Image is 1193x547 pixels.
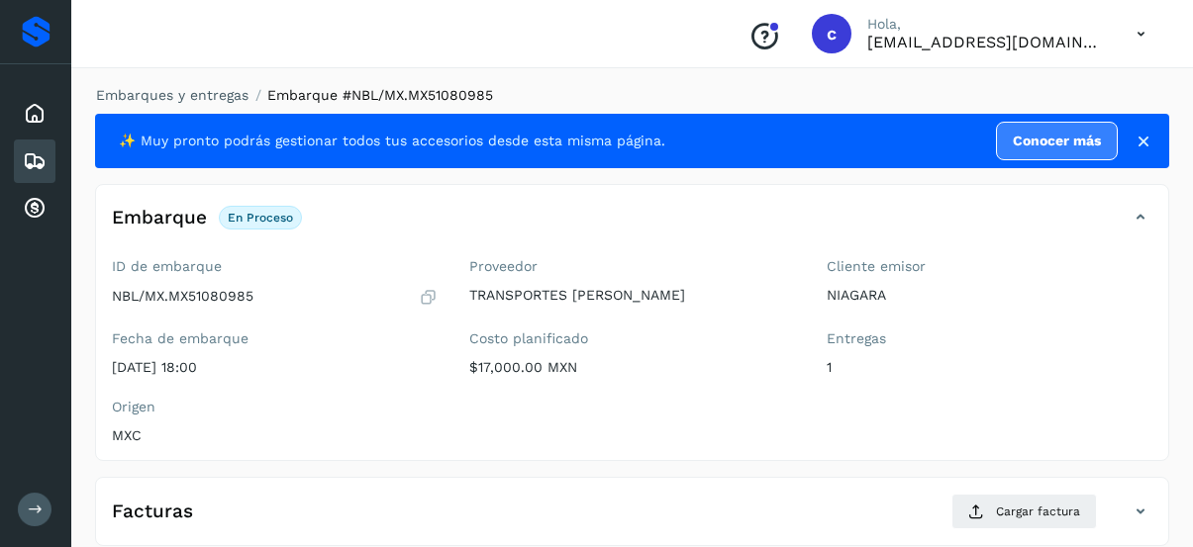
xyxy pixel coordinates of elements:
p: NBL/MX.MX51080985 [112,288,253,305]
h4: Facturas [112,501,193,523]
p: MXC [112,427,438,444]
span: Cargar factura [996,502,1080,520]
span: Embarque #NBL/MX.MX51080985 [267,87,493,103]
p: [DATE] 18:00 [112,359,438,376]
p: cobranza1@tmartin.mx [867,33,1105,51]
label: ID de embarque [112,258,438,275]
div: EmbarqueEn proceso [96,201,1168,250]
p: En proceso [228,211,293,225]
label: Origen [112,399,438,415]
button: Cargar factura [951,494,1097,529]
div: Cuentas por cobrar [14,187,55,230]
nav: breadcrumb [95,85,1169,106]
label: Proveedor [469,258,795,275]
a: Embarques y entregas [96,87,249,103]
p: Hola, [867,16,1105,33]
div: Embarques [14,139,55,183]
a: Conocer más [996,122,1118,160]
h4: Embarque [112,207,207,229]
p: 1 [827,359,1152,376]
label: Fecha de embarque [112,330,438,347]
p: $17,000.00 MXN [469,359,795,376]
label: Cliente emisor [827,258,1152,275]
div: FacturasCargar factura [96,494,1168,545]
label: Entregas [827,330,1152,347]
span: ✨ Muy pronto podrás gestionar todos tus accesorios desde esta misma página. [119,131,665,151]
p: NIAGARA [827,287,1152,304]
label: Costo planificado [469,330,795,347]
p: TRANSPORTES [PERSON_NAME] [469,287,795,304]
div: Inicio [14,92,55,136]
